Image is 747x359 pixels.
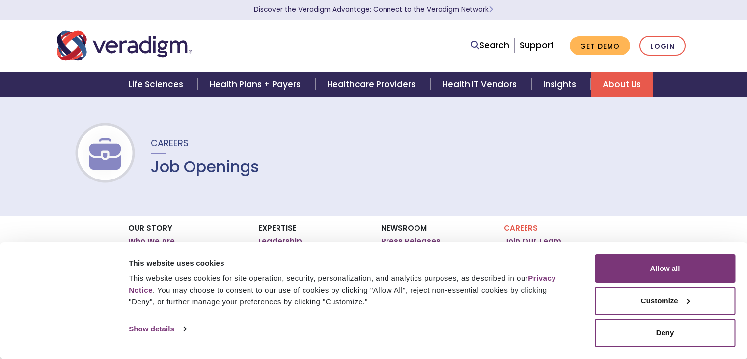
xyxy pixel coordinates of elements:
button: Customize [595,287,735,315]
a: About Us [591,72,653,97]
a: Insights [531,72,591,97]
a: Leadership [258,237,302,246]
span: Learn More [489,5,493,14]
a: Life Sciences [116,72,198,97]
a: Get Demo [570,36,630,56]
a: Join Our Team [504,237,561,246]
img: Veradigm logo [57,30,192,62]
a: Health IT Vendors [431,72,531,97]
a: Support [520,39,554,51]
a: Discover the Veradigm Advantage: Connect to the Veradigm NetworkLearn More [254,5,493,14]
span: Careers [151,137,189,149]
a: Press Releases [381,237,441,246]
div: This website uses cookies [129,257,573,269]
a: Health Plans + Payers [198,72,315,97]
a: Healthcare Providers [315,72,430,97]
a: Show details [129,322,186,336]
a: Search [471,39,509,52]
a: Login [639,36,686,56]
button: Allow all [595,254,735,283]
a: Who We Are [128,237,175,246]
button: Deny [595,319,735,347]
h1: Job Openings [151,157,259,176]
div: This website uses cookies for site operation, security, personalization, and analytics purposes, ... [129,272,573,308]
